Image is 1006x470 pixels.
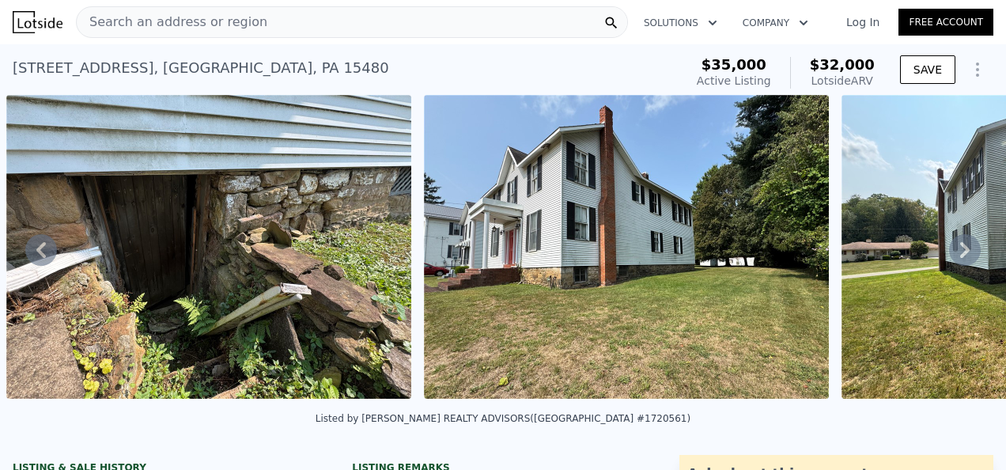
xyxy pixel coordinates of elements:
[810,73,875,89] div: Lotside ARV
[424,95,829,399] img: Sale: 169646066 Parcel: 86956513
[631,9,730,37] button: Solutions
[827,14,898,30] a: Log In
[13,57,389,79] div: [STREET_ADDRESS] , [GEOGRAPHIC_DATA] , PA 15480
[962,54,993,85] button: Show Options
[697,74,771,87] span: Active Listing
[898,9,993,36] a: Free Account
[810,56,875,73] span: $32,000
[13,11,62,33] img: Lotside
[702,56,766,73] span: $35,000
[730,9,821,37] button: Company
[900,55,955,84] button: SAVE
[316,413,690,424] div: Listed by [PERSON_NAME] REALTY ADVISORS ([GEOGRAPHIC_DATA] #1720561)
[77,13,267,32] span: Search an address or region
[6,95,411,399] img: Sale: 169646066 Parcel: 86956513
